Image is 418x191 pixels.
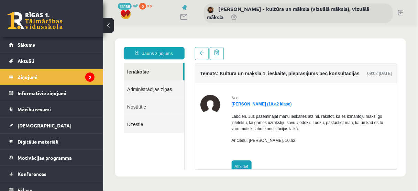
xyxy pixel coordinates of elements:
h4: Temats: Kultūra un māksla 1. ieskaite, pieprasījums pēc konsultācijas [97,44,256,50]
a: Jauns ziņojums [21,21,81,33]
span: Konferences [18,171,46,177]
p: Labdien. Jūs pazeminājāt manu ieskaites atzīmi, rakstot, ka es izmantoju mākslīgo intelektu, lai ... [129,87,289,105]
span: [DEMOGRAPHIC_DATA] [18,122,71,128]
span: 33158 [118,3,132,10]
a: Mācību resursi [9,101,95,117]
div: No: [129,68,289,75]
span: Sākums [18,42,35,48]
a: Motivācijas programma [9,150,95,166]
a: Aktuāli [9,53,95,69]
a: Digitālie materiāli [9,134,95,149]
p: Ar cieņu, [PERSON_NAME], 10.a2. [129,111,289,117]
span: Digitālie materiāli [18,138,58,145]
a: Sākums [9,37,95,53]
span: Motivācijas programma [18,155,72,161]
a: Konferences [9,166,95,182]
a: Rīgas 1. Tālmācības vidusskola [8,12,63,29]
a: Atbildēt [129,134,148,146]
i: 3 [85,72,95,82]
img: Ilze Kolka - kultūra un māksla (vizuālā māksla), vizuālā māksla [207,7,214,13]
span: mP [133,3,138,8]
a: [PERSON_NAME] (10.a2 klase) [129,75,189,80]
a: Informatīvie ziņojumi [9,85,95,101]
span: Mācību resursi [18,106,51,112]
span: xp [147,3,152,8]
span: Aktuāli [18,58,34,64]
a: Ziņojumi3 [9,69,95,85]
a: 0 xp [139,3,155,8]
a: Dzēstie [21,89,81,106]
a: Nosūtītie [21,71,81,89]
span: 0 [139,3,146,10]
img: Anastasija Smirnova [97,68,117,88]
div: 09:02 [DATE] [264,44,289,50]
a: [PERSON_NAME] - kultūra un māksla (vizuālā māksla), vizuālā māksla [207,5,370,21]
a: Administrācijas ziņas [21,54,81,71]
a: Ienākošie [21,36,80,54]
legend: Ziņojumi [18,69,95,85]
a: 33158 mP [118,3,138,8]
a: [DEMOGRAPHIC_DATA] [9,117,95,133]
legend: Informatīvie ziņojumi [18,85,95,101]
